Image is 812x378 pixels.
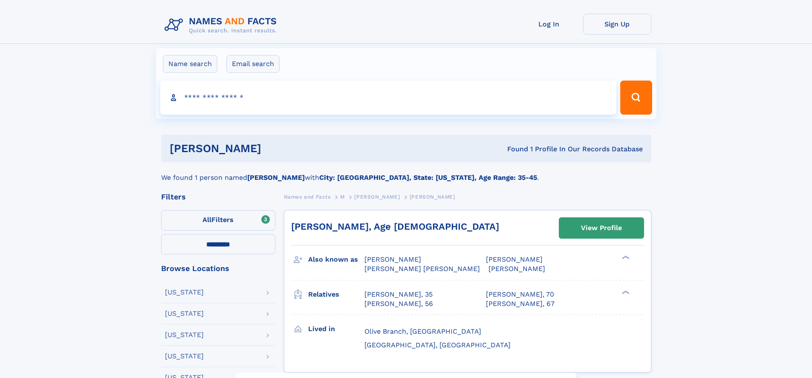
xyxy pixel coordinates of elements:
[364,299,433,309] a: [PERSON_NAME], 56
[364,290,433,299] a: [PERSON_NAME], 35
[364,265,480,273] span: [PERSON_NAME] [PERSON_NAME]
[364,255,421,263] span: [PERSON_NAME]
[161,265,275,272] div: Browse Locations
[291,221,499,232] a: [PERSON_NAME], Age [DEMOGRAPHIC_DATA]
[161,210,275,231] label: Filters
[165,353,204,360] div: [US_STATE]
[161,14,284,37] img: Logo Names and Facts
[583,14,651,35] a: Sign Up
[165,310,204,317] div: [US_STATE]
[226,55,280,73] label: Email search
[284,191,331,202] a: Names and Facts
[384,144,643,154] div: Found 1 Profile In Our Records Database
[308,322,364,336] h3: Lived in
[170,143,384,154] h1: [PERSON_NAME]
[165,332,204,338] div: [US_STATE]
[319,173,537,182] b: City: [GEOGRAPHIC_DATA], State: [US_STATE], Age Range: 35-45
[340,194,345,200] span: M
[340,191,345,202] a: M
[308,252,364,267] h3: Also known as
[486,290,554,299] a: [PERSON_NAME], 70
[488,265,545,273] span: [PERSON_NAME]
[165,289,204,296] div: [US_STATE]
[163,55,217,73] label: Name search
[515,14,583,35] a: Log In
[160,81,617,115] input: search input
[559,218,644,238] a: View Profile
[486,299,555,309] a: [PERSON_NAME], 67
[581,218,622,238] div: View Profile
[620,289,630,295] div: ❯
[354,191,400,202] a: [PERSON_NAME]
[410,194,455,200] span: [PERSON_NAME]
[247,173,305,182] b: [PERSON_NAME]
[364,341,511,349] span: [GEOGRAPHIC_DATA], [GEOGRAPHIC_DATA]
[486,255,543,263] span: [PERSON_NAME]
[161,193,275,201] div: Filters
[620,255,630,260] div: ❯
[364,327,481,335] span: Olive Branch, [GEOGRAPHIC_DATA]
[308,287,364,302] h3: Relatives
[161,162,651,183] div: We found 1 person named with .
[354,194,400,200] span: [PERSON_NAME]
[202,216,211,224] span: All
[620,81,652,115] button: Search Button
